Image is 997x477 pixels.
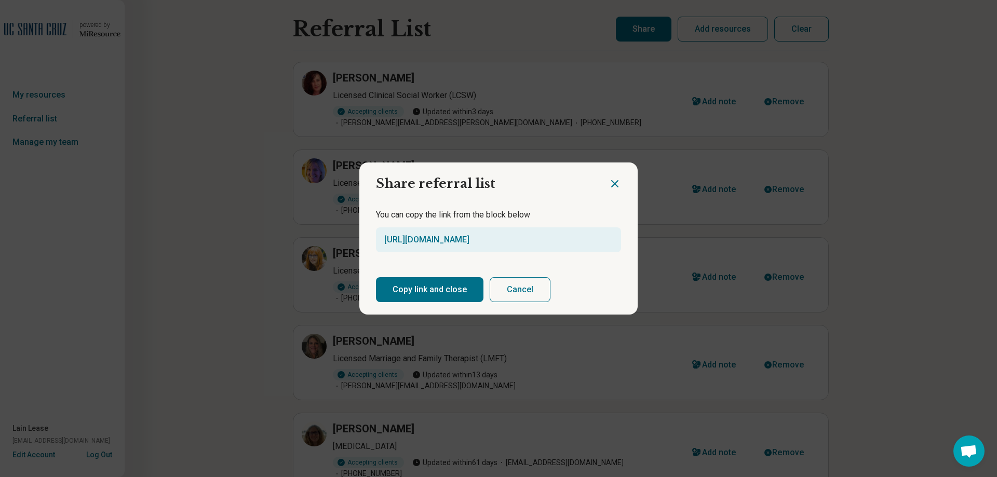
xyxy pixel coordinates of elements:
[490,277,550,302] button: Cancel
[376,209,621,221] p: You can copy the link from the block below
[384,235,469,244] a: [URL][DOMAIN_NAME]
[359,162,609,197] h2: Share referral list
[609,178,621,190] button: Close dialog
[376,277,483,302] button: Copy link and close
